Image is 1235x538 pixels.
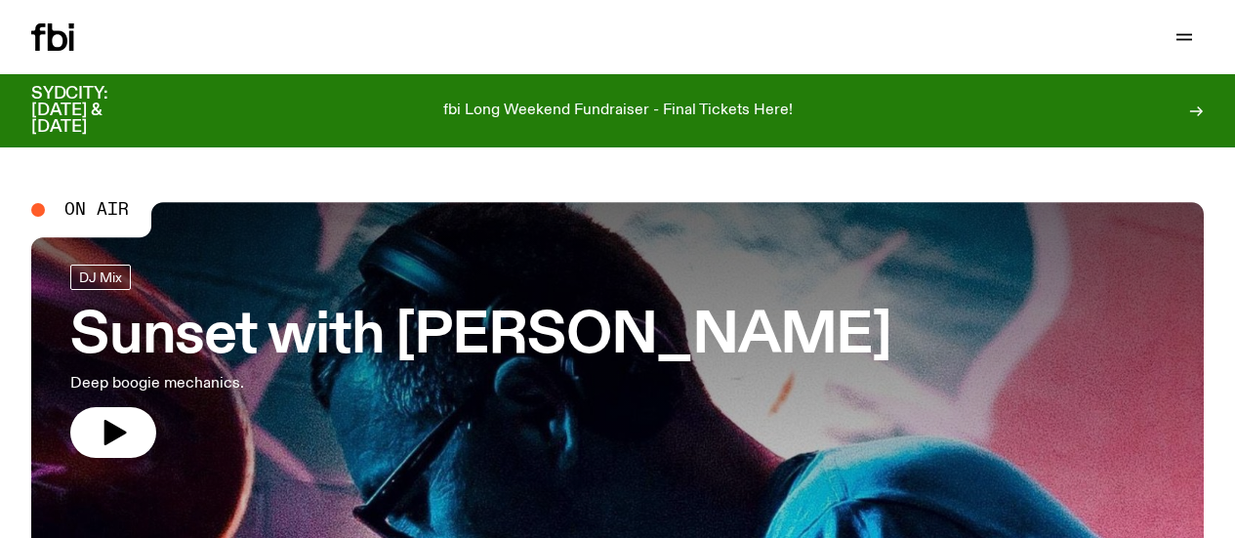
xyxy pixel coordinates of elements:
[79,270,122,285] span: DJ Mix
[70,265,131,290] a: DJ Mix
[64,201,129,219] span: On Air
[70,310,891,364] h3: Sunset with [PERSON_NAME]
[70,265,891,458] a: Sunset with [PERSON_NAME]Deep boogie mechanics.
[70,372,570,395] p: Deep boogie mechanics.
[31,86,156,136] h3: SYDCITY: [DATE] & [DATE]
[443,103,793,120] p: fbi Long Weekend Fundraiser - Final Tickets Here!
